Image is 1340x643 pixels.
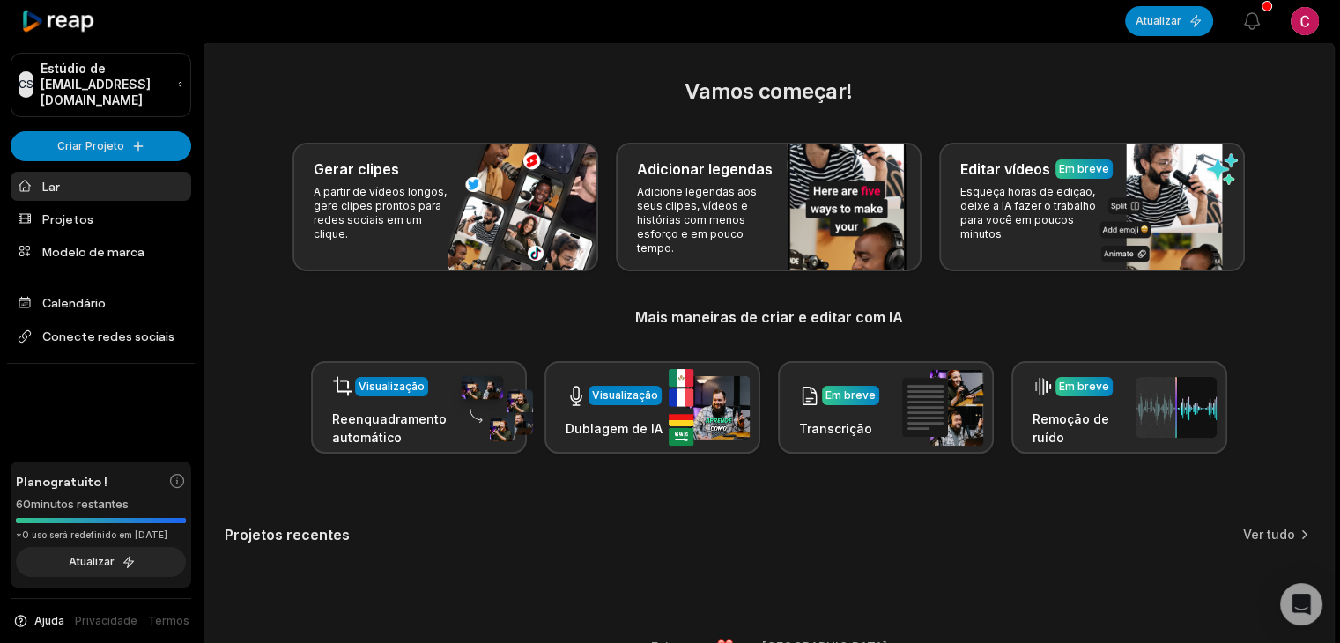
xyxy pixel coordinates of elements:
img: noise_removal.png [1136,377,1217,438]
font: Transcrição [799,421,872,436]
button: Criar Projeto [11,131,191,161]
a: Termos [148,613,189,629]
font: Vamos começar! [685,78,852,104]
font: gratuito ! [50,474,107,489]
font: Atualizar [69,555,115,568]
font: Em breve [1059,380,1109,393]
a: Projetos [11,204,191,233]
img: transcription.png [902,370,983,446]
font: A partir de vídeos longos, gere clipes prontos para redes sociais em um clique. [314,185,447,240]
a: Lar [11,172,191,201]
font: Conecte redes sociais [42,329,174,344]
font: CS [19,78,33,91]
font: Plano [16,474,50,489]
font: Ajuda [34,614,64,627]
font: Em breve [1059,162,1109,175]
font: Privacidade [75,614,137,627]
font: Modelo de marca [42,244,144,259]
font: Ver tudo [1243,527,1295,542]
font: Em breve [825,388,876,402]
font: Gerar clipes [314,160,399,178]
font: Reenquadramento automático [332,411,447,445]
a: Privacidade [75,613,137,629]
font: Dublagem de IA [566,421,663,436]
font: Editar vídeos [960,160,1050,178]
button: Atualizar [16,547,186,577]
font: Atualizar [1136,14,1181,27]
a: Ver tudo [1243,526,1295,543]
a: Calendário [11,288,191,317]
font: Remoção de ruído [1033,411,1109,445]
font: Visualização [592,388,658,402]
img: ai_dubbing.png [669,369,750,446]
img: auto_reframe.png [452,373,533,442]
font: Criar Projeto [57,139,124,152]
font: *O uso será redefinido em [DATE] [16,529,167,540]
font: Esqueça horas de edição, deixe a IA fazer o trabalho para você em poucos minutos. [960,185,1096,240]
font: Projetos recentes [225,526,350,543]
font: Estúdio de [EMAIL_ADDRESS][DOMAIN_NAME] [41,61,151,107]
font: Visualização [359,380,425,393]
font: minutos restantes [31,497,129,511]
font: Projetos [42,211,93,226]
font: Adicione legendas aos seus clipes, vídeos e histórias com menos esforço e em pouco tempo. [637,185,757,255]
font: 60 [16,497,31,511]
a: Modelo de marca [11,237,191,266]
font: Adicionar legendas [637,160,773,178]
button: Atualizar [1125,6,1213,36]
font: Calendário [42,295,106,310]
font: Termos [148,614,189,627]
font: Lar [42,179,60,194]
button: Ajuda [12,613,64,629]
font: Mais maneiras de criar e editar com IA [635,308,903,326]
div: Abra o Intercom Messenger [1280,583,1322,625]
